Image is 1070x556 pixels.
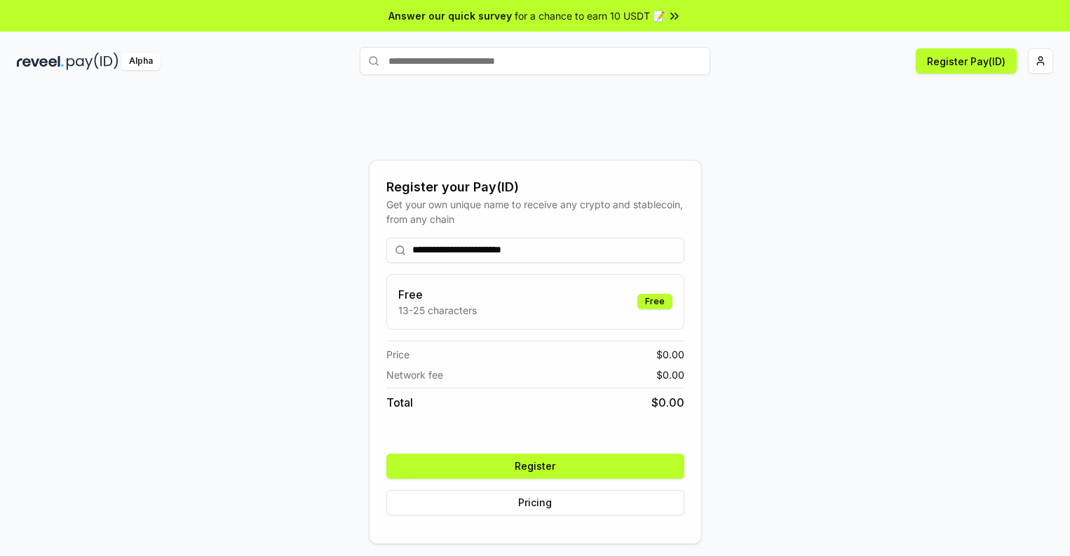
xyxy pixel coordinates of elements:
[398,303,477,318] p: 13-25 characters
[386,197,684,226] div: Get your own unique name to receive any crypto and stablecoin, from any chain
[916,48,1017,74] button: Register Pay(ID)
[67,53,118,70] img: pay_id
[388,8,512,23] span: Answer our quick survey
[386,347,409,362] span: Price
[17,53,64,70] img: reveel_dark
[121,53,161,70] div: Alpha
[515,8,665,23] span: for a chance to earn 10 USDT 📝
[386,367,443,382] span: Network fee
[656,367,684,382] span: $ 0.00
[386,454,684,479] button: Register
[637,294,672,309] div: Free
[656,347,684,362] span: $ 0.00
[651,394,684,411] span: $ 0.00
[386,394,413,411] span: Total
[386,490,684,515] button: Pricing
[386,177,684,197] div: Register your Pay(ID)
[398,286,477,303] h3: Free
